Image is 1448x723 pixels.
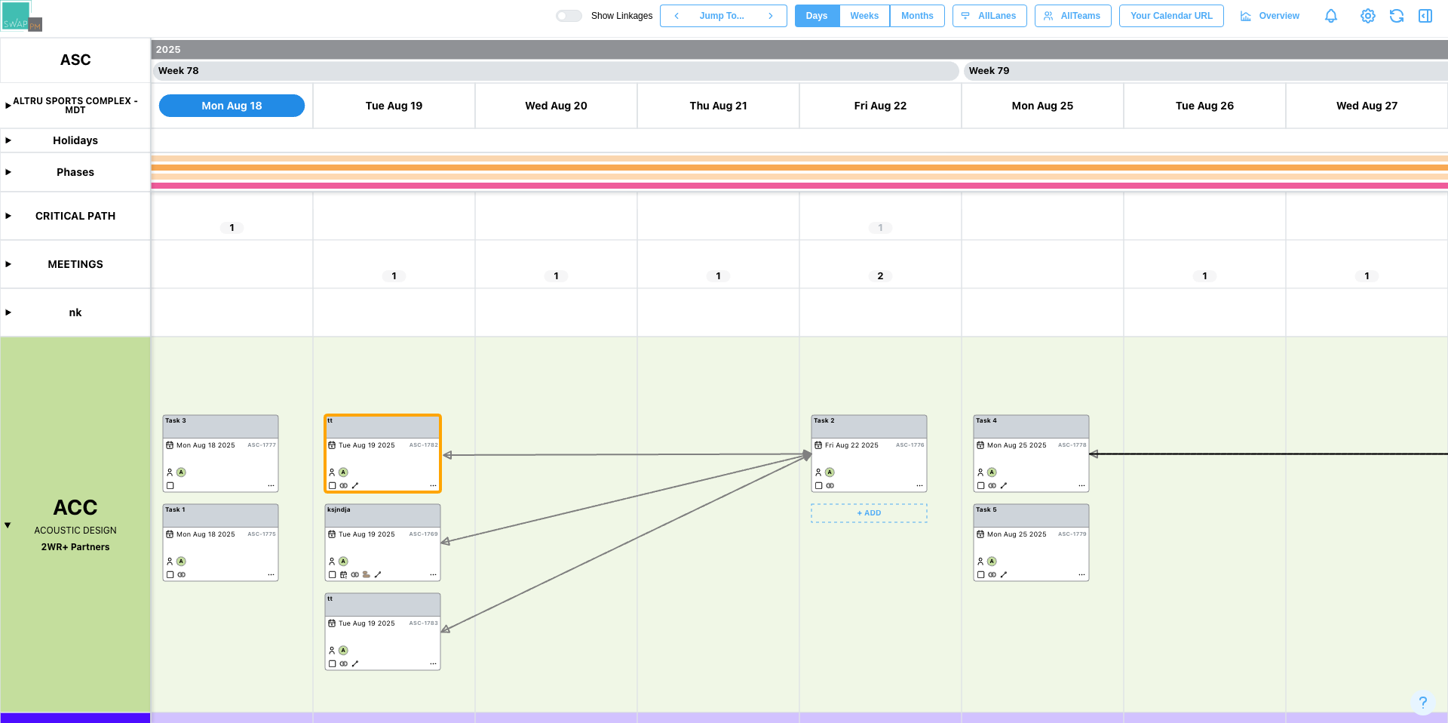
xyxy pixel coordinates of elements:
button: AllTeams [1035,5,1112,27]
button: Jump To... [692,5,754,27]
span: Days [806,5,828,26]
span: Jump To... [700,5,744,26]
a: Overview [1232,5,1311,27]
button: Weeks [839,5,891,27]
button: Refresh Grid [1386,5,1407,26]
button: AllLanes [953,5,1027,27]
button: Days [795,5,839,27]
button: Months [890,5,945,27]
span: Months [901,5,934,26]
a: View Project [1357,5,1379,26]
a: Notifications [1318,3,1344,29]
button: Open Drawer [1415,5,1436,26]
span: Weeks [851,5,879,26]
button: Your Calendar URL [1119,5,1224,27]
span: Your Calendar URL [1130,5,1213,26]
span: All Teams [1061,5,1100,26]
span: All Lanes [978,5,1016,26]
span: Overview [1259,5,1299,26]
span: Show Linkages [582,10,652,22]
